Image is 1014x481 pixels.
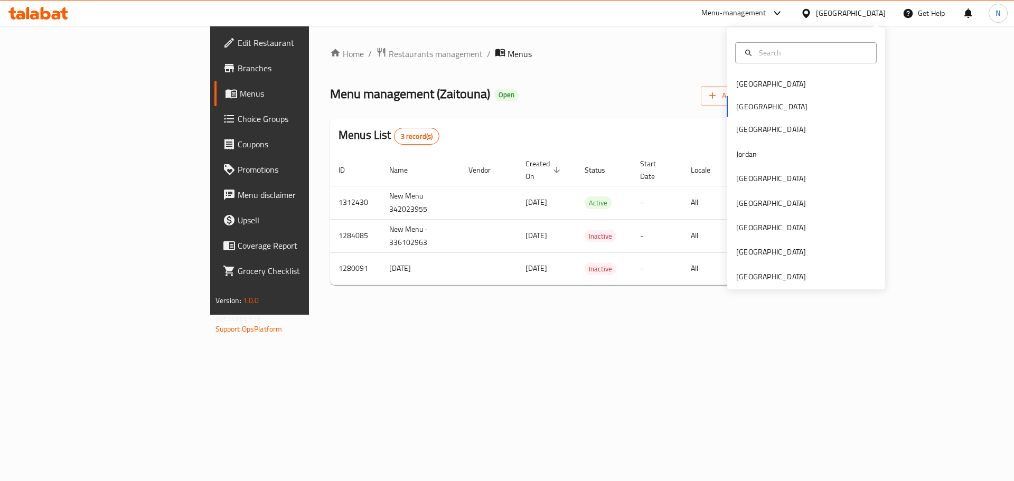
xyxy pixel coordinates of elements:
[736,271,806,282] div: [GEOGRAPHIC_DATA]
[240,87,371,100] span: Menus
[736,78,806,90] div: [GEOGRAPHIC_DATA]
[238,188,371,201] span: Menu disclaimer
[585,230,616,242] span: Inactive
[736,197,806,209] div: [GEOGRAPHIC_DATA]
[585,262,616,275] div: Inactive
[736,173,806,184] div: [GEOGRAPHIC_DATA]
[214,258,380,284] a: Grocery Checklist
[395,131,439,142] span: 3 record(s)
[525,261,547,275] span: [DATE]
[494,90,519,99] span: Open
[682,219,737,252] td: All
[585,263,616,275] span: Inactive
[214,131,380,157] a: Coupons
[238,36,371,49] span: Edit Restaurant
[339,127,439,145] h2: Menus List
[632,252,682,285] td: -
[816,7,886,19] div: [GEOGRAPHIC_DATA]
[736,124,806,135] div: [GEOGRAPHIC_DATA]
[214,157,380,182] a: Promotions
[215,294,241,307] span: Version:
[381,186,460,219] td: New Menu 342023955
[238,138,371,150] span: Coupons
[640,157,670,183] span: Start Date
[243,294,259,307] span: 1.0.0
[736,148,757,160] div: Jordan
[701,7,766,20] div: Menu-management
[682,252,737,285] td: All
[632,219,682,252] td: -
[214,55,380,81] a: Branches
[330,154,855,285] table: enhanced table
[238,265,371,277] span: Grocery Checklist
[468,164,504,176] span: Vendor
[238,163,371,176] span: Promotions
[330,82,490,106] span: Menu management ( Zaitouna )
[682,186,737,219] td: All
[214,233,380,258] a: Coverage Report
[525,195,547,209] span: [DATE]
[736,246,806,258] div: [GEOGRAPHIC_DATA]
[585,196,612,209] div: Active
[709,89,774,102] span: Add New Menu
[238,112,371,125] span: Choice Groups
[394,128,440,145] div: Total records count
[585,164,619,176] span: Status
[214,30,380,55] a: Edit Restaurant
[381,219,460,252] td: New Menu - 336102963
[214,182,380,208] a: Menu disclaimer
[494,89,519,101] div: Open
[585,197,612,209] span: Active
[330,47,783,61] nav: breadcrumb
[691,164,724,176] span: Locale
[381,252,460,285] td: [DATE]
[389,164,421,176] span: Name
[525,157,564,183] span: Created On
[339,164,359,176] span: ID
[214,106,380,131] a: Choice Groups
[238,62,371,74] span: Branches
[755,47,870,59] input: Search
[215,322,283,336] a: Support.OpsPlatform
[215,312,264,325] span: Get support on:
[508,48,532,60] span: Menus
[214,81,380,106] a: Menus
[389,48,483,60] span: Restaurants management
[214,208,380,233] a: Upsell
[736,222,806,233] div: [GEOGRAPHIC_DATA]
[632,186,682,219] td: -
[701,86,783,106] button: Add New Menu
[996,7,1000,19] span: N
[376,47,483,61] a: Restaurants management
[487,48,491,60] li: /
[238,239,371,252] span: Coverage Report
[238,214,371,227] span: Upsell
[525,229,547,242] span: [DATE]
